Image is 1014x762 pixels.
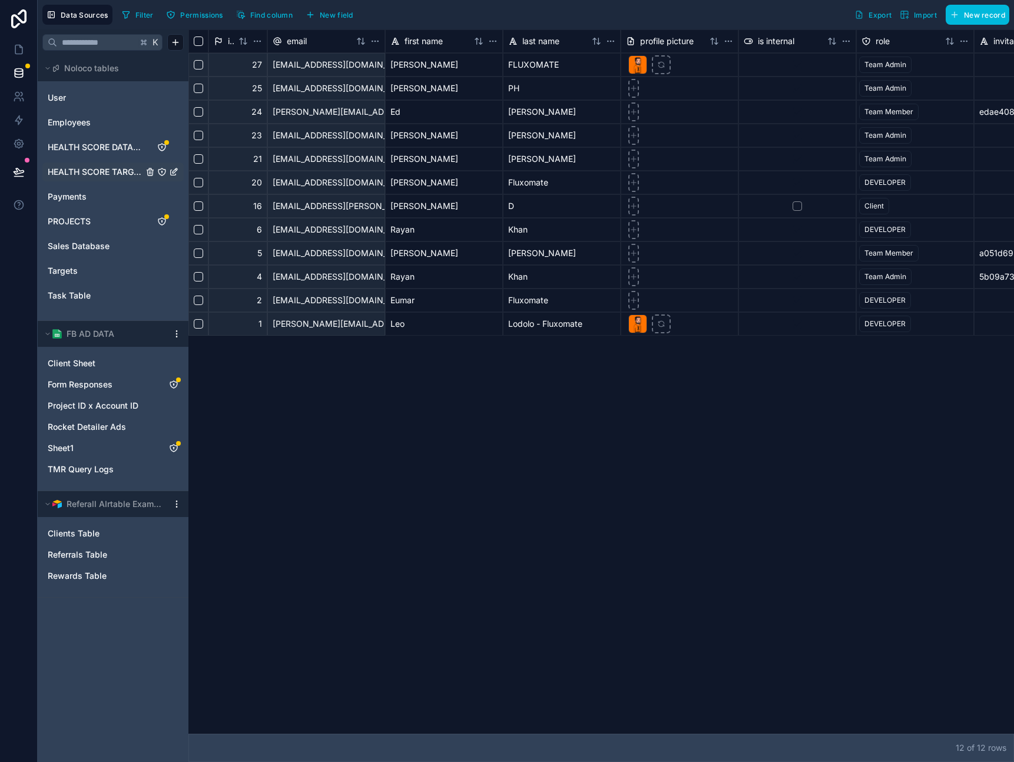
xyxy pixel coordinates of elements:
div: Sheet1 [42,439,184,458]
div: DEVELOPER [864,224,906,235]
a: User [48,92,143,104]
button: Select row [194,60,203,69]
div: [PERSON_NAME] [385,171,503,194]
span: Client Sheet [48,357,95,369]
div: 25 [208,77,267,100]
div: User [42,88,184,107]
a: Sheet1 [48,442,155,454]
a: Referrals Table [48,549,155,561]
div: 27 [208,53,267,77]
div: [PERSON_NAME] [503,147,621,171]
a: Employees [48,117,143,128]
span: Rewards Table [48,570,107,582]
div: Team Admin [864,130,906,141]
a: Clients Table [48,528,155,539]
img: Airtable Logo [52,499,62,509]
a: HEALTH SCORE TARGET [48,166,143,178]
span: Noloco tables [64,62,119,74]
div: [PERSON_NAME] [503,100,621,124]
button: New record [946,5,1009,25]
div: Leo [385,312,503,336]
button: Select row [194,225,203,234]
button: Google Sheets logoFB AD DATA [42,326,167,342]
span: profile picture [640,35,694,47]
div: Team Admin [864,59,906,70]
div: PH [503,77,621,100]
button: Select all [194,37,203,46]
div: FLUXOMATE [503,53,621,77]
div: role [856,29,974,53]
div: Targets [42,261,184,280]
span: Employees [48,117,91,128]
button: New field [301,6,357,24]
div: [EMAIL_ADDRESS][DOMAIN_NAME] [267,289,385,312]
div: 2 [208,289,267,312]
button: Select row [194,296,203,305]
div: [PERSON_NAME] [385,53,503,77]
div: Form Responses [42,375,184,394]
span: Rocket Detailer Ads [48,421,126,433]
button: Filter [117,6,158,24]
button: Find column [232,6,297,24]
button: Select row [194,249,203,258]
span: Data Sources [61,11,108,19]
a: TMR Query Logs [48,463,155,475]
span: New field [320,11,353,19]
span: id [228,35,234,47]
div: [PERSON_NAME] [385,124,503,147]
div: Client [864,201,884,211]
span: Import [914,11,937,19]
a: HEALTH SCORE DATABASE [48,141,143,153]
div: 20 [208,171,267,194]
span: TMR Query Logs [48,463,114,475]
div: Eumar [385,289,503,312]
div: Team Member [864,107,913,117]
div: first name [385,29,503,53]
div: Task Table [42,286,184,305]
div: DEVELOPER [864,295,906,306]
a: PROJECTS [48,216,143,227]
a: Payments [48,191,143,203]
span: of [967,743,975,753]
div: [EMAIL_ADDRESS][DOMAIN_NAME] [267,77,385,100]
div: profile picture [621,29,738,53]
div: Khan [503,218,621,241]
span: is internal [758,35,794,47]
span: row s [988,743,1006,753]
span: Targets [48,265,78,277]
span: FB AD DATA [67,328,114,340]
span: Referall AIrtable Example [67,498,162,510]
div: [EMAIL_ADDRESS][DOMAIN_NAME] [267,53,385,77]
div: HEALTH SCORE TARGET [42,163,184,181]
span: User [48,92,66,104]
div: Team Admin [864,154,906,164]
a: Sales Database [48,240,143,252]
div: 21 [208,147,267,171]
div: Team Admin [864,271,906,282]
div: Khan [503,265,621,289]
div: Ed [385,100,503,124]
div: email [267,29,385,53]
img: Google Sheets logo [52,329,62,339]
div: Rewards Table [42,566,184,585]
div: [EMAIL_ADDRESS][DOMAIN_NAME] [267,218,385,241]
div: [PERSON_NAME] [503,124,621,147]
div: Project ID x Account ID [42,396,184,415]
span: Form Responses [48,379,112,390]
div: PROJECTS [42,212,184,231]
button: Select row [194,272,203,281]
span: Permissions [180,11,223,19]
div: 6 [208,218,267,241]
div: Clients Table [42,524,184,543]
div: Fluxomate [503,171,621,194]
div: DEVELOPER [864,319,906,329]
span: 12 [956,743,965,753]
div: is internal [738,29,856,53]
div: 24 [208,100,267,124]
button: Select row [194,107,203,117]
a: New record [941,5,1009,25]
div: 1 [208,312,267,336]
span: first name [405,35,443,47]
span: Task Table [48,290,91,302]
div: 5 [208,241,267,265]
